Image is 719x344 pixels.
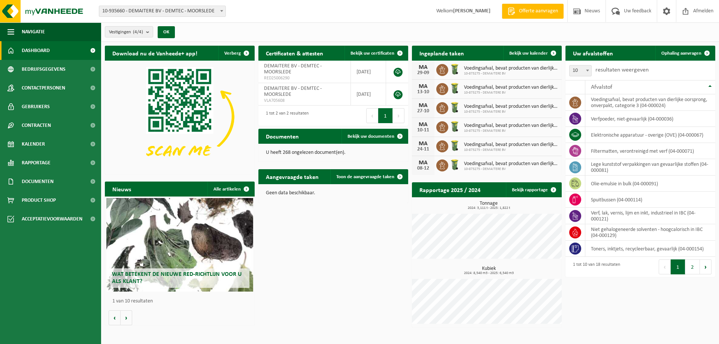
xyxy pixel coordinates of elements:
[448,158,461,171] img: WB-0140-HPE-GN-50
[509,51,548,56] span: Bekijk uw kalender
[453,8,491,14] strong: [PERSON_NAME]
[570,66,591,76] span: 10
[448,101,461,114] img: WB-0140-HPE-GN-50
[351,61,386,83] td: [DATE]
[22,41,50,60] span: Dashboard
[4,328,125,344] iframe: chat widget
[105,61,255,173] img: Download de VHEPlus App
[112,299,251,304] p: 1 van 10 resultaten
[416,70,431,76] div: 29-09
[412,182,488,197] h2: Rapportage 2025 / 2024
[109,310,121,325] button: Vorige
[412,46,471,60] h2: Ingeplande taken
[416,103,431,109] div: MA
[585,224,715,241] td: niet gehalogeneerde solventen - hoogcalorisch in IBC (04-000129)
[502,4,564,19] a: Offerte aanvragen
[22,191,56,210] span: Product Shop
[258,169,326,184] h2: Aangevraagde taken
[416,109,431,114] div: 27-10
[416,201,562,210] h3: Tonnage
[464,110,558,114] span: 10-873275 - DEMAITERE BV
[266,150,401,155] p: U heeft 268 ongelezen document(en).
[464,129,558,133] span: 10-873275 - DEMAITERE BV
[22,22,45,41] span: Navigatie
[264,63,322,75] span: DEMAITERE BV - DEMTEC - MOORSLEDE
[345,46,407,61] a: Bekijk uw certificaten
[585,192,715,208] td: spuitbussen (04-000114)
[416,122,431,128] div: MA
[448,139,461,152] img: WB-0140-HPE-GN-50
[448,63,461,76] img: WB-0140-HPE-GN-50
[416,141,431,147] div: MA
[661,51,701,56] span: Ophaling aanvragen
[416,64,431,70] div: MA
[22,135,45,153] span: Kalender
[22,97,50,116] span: Gebruikers
[585,208,715,224] td: verf, lak, vernis, lijm en inkt, industrieel in IBC (04-000121)
[464,71,558,76] span: 10-873275 - DEMAITERE BV
[416,89,431,95] div: 13-10
[416,128,431,133] div: 10-11
[506,182,561,197] a: Bekijk rapportage
[464,66,558,71] span: Voedingsafval, bevat producten van dierlijke oorsprong, onverpakt, categorie 3
[585,127,715,143] td: elektronische apparatuur - overige (OVE) (04-000067)
[264,86,322,97] span: DEMAITERE BV - DEMTEC - MOORSLEDE
[585,143,715,159] td: filtermatten, verontreinigd met verf (04-000071)
[99,6,225,16] span: 10-935660 - DEMAITERE BV - DEMTEC - MOORSLEDE
[416,206,562,210] span: 2024: 3,111 t - 2025: 1,822 t
[22,172,54,191] span: Documenten
[700,259,712,274] button: Next
[133,30,143,34] count: (4/4)
[112,271,242,284] span: Wat betekent de nieuwe RED-richtlijn voor u als klant?
[464,104,558,110] span: Voedingsafval, bevat producten van dierlijke oorsprong, onverpakt, categorie 3
[569,65,592,76] span: 10
[336,174,394,179] span: Toon de aangevraagde taken
[585,111,715,127] td: verfpoeder, niet-gevaarlijk (04-000036)
[416,83,431,89] div: MA
[351,83,386,106] td: [DATE]
[464,167,558,171] span: 10-873275 - DEMAITERE BV
[378,108,393,123] button: 1
[22,60,66,79] span: Bedrijfsgegevens
[22,79,65,97] span: Contactpersonen
[659,259,671,274] button: Previous
[585,159,715,176] td: lege kunststof verpakkingen van gevaarlijke stoffen (04-000081)
[106,198,253,292] a: Wat betekent de nieuwe RED-richtlijn voor u als klant?
[464,85,558,91] span: Voedingsafval, bevat producten van dierlijke oorsprong, onverpakt, categorie 3
[258,46,331,60] h2: Certificaten & attesten
[416,266,562,275] h3: Kubiek
[448,82,461,95] img: WB-0140-HPE-GN-50
[218,46,254,61] button: Verberg
[121,310,132,325] button: Volgende
[105,46,205,60] h2: Download nu de Vanheede+ app!
[266,191,401,196] p: Geen data beschikbaar.
[207,182,254,197] a: Alle artikelen
[99,6,226,17] span: 10-935660 - DEMAITERE BV - DEMTEC - MOORSLEDE
[330,169,407,184] a: Toon de aangevraagde taken
[585,94,715,111] td: voedingsafval, bevat producten van dierlijke oorsprong, onverpakt, categorie 3 (04-000024)
[109,27,143,38] span: Vestigingen
[655,46,715,61] a: Ophaling aanvragen
[585,176,715,192] td: olie-emulsie in bulk (04-000091)
[585,241,715,257] td: toners, inktjets, recycleerbaar, gevaarlijk (04-000154)
[464,148,558,152] span: 10-873275 - DEMAITERE BV
[416,166,431,171] div: 08-12
[22,153,51,172] span: Rapportage
[348,134,394,139] span: Bekijk uw documenten
[464,123,558,129] span: Voedingsafval, bevat producten van dierlijke oorsprong, onverpakt, categorie 3
[366,108,378,123] button: Previous
[224,51,241,56] span: Verberg
[264,75,345,81] span: RED25006290
[351,51,394,56] span: Bekijk uw certificaten
[262,107,309,124] div: 1 tot 2 van 2 resultaten
[448,120,461,133] img: WB-0140-HPE-GN-50
[464,91,558,95] span: 10-873275 - DEMAITERE BV
[464,161,558,167] span: Voedingsafval, bevat producten van dierlijke oorsprong, onverpakt, categorie 3
[503,46,561,61] a: Bekijk uw kalender
[22,116,51,135] span: Contracten
[464,142,558,148] span: Voedingsafval, bevat producten van dierlijke oorsprong, onverpakt, categorie 3
[517,7,560,15] span: Offerte aanvragen
[569,259,620,275] div: 1 tot 10 van 18 resultaten
[22,210,82,228] span: Acceptatievoorwaarden
[416,271,562,275] span: 2024: 8,540 m3 - 2025: 6,540 m3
